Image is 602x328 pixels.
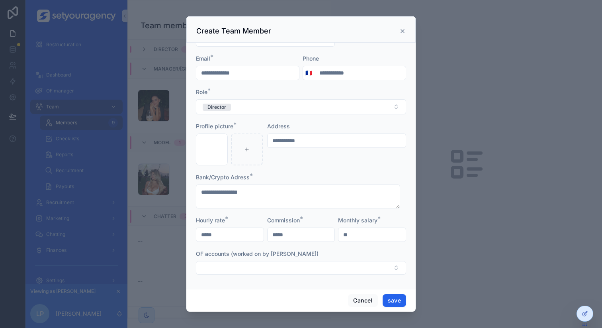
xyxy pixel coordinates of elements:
div: Director [207,104,226,111]
button: Select Button [196,261,406,275]
span: Profile picture [196,123,233,130]
span: Bank/Crypto Adress [196,174,250,181]
button: save [383,294,406,307]
span: 🇫🇷 [305,69,312,77]
h3: Create Team Member [196,26,271,36]
span: Hourly rate [196,217,225,224]
span: Monthly salary [338,217,377,224]
button: Select Button [196,99,406,114]
span: Address [267,123,290,130]
span: Phone [303,55,319,62]
span: Role [196,88,207,95]
button: Select Button [303,66,315,80]
button: Cancel [348,294,377,307]
span: Email [196,55,210,62]
span: Commission [267,217,300,224]
span: OF accounts (worked on by [PERSON_NAME]) [196,250,319,257]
